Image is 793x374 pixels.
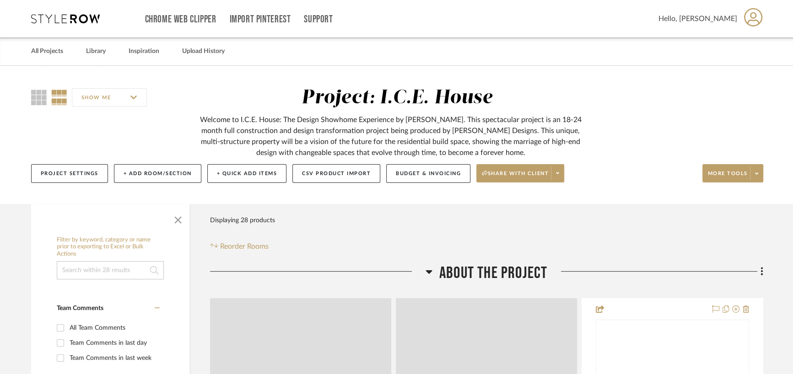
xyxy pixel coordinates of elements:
a: Support [304,16,333,23]
a: Library [86,45,106,58]
span: Hello, [PERSON_NAME] [658,13,737,24]
button: Close [169,209,187,227]
a: All Projects [31,45,63,58]
input: Search within 28 results [57,261,164,279]
button: + Quick Add Items [207,164,287,183]
button: More tools [702,164,763,182]
span: Share with client [482,170,549,184]
div: Project: I.C.E. House [302,88,492,107]
span: More tools [708,170,748,184]
a: Upload History [182,45,225,58]
span: Team Comments [57,305,103,311]
div: Welcome to I.C.E. House: The Design Showhome Experience by [PERSON_NAME]. This spectacular projec... [198,114,583,158]
span: Reorder Rooms [220,241,269,252]
a: Inspiration [129,45,159,58]
div: Team Comments in last week [70,351,157,365]
a: Chrome Web Clipper [145,16,216,23]
button: + Add Room/Section [114,164,201,183]
button: Share with client [476,164,564,182]
button: Reorder Rooms [210,241,269,252]
button: Project Settings [31,164,108,183]
div: All Team Comments [70,321,157,335]
div: Displaying 28 products [210,211,275,230]
span: ABOUT THE PROJECT [439,263,547,283]
h6: Filter by keyword, category or name prior to exporting to Excel or Bulk Actions [57,236,164,258]
div: Team Comments in last day [70,336,157,350]
a: Import Pinterest [229,16,291,23]
button: Budget & Invoicing [386,164,470,183]
button: CSV Product Import [292,164,380,183]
